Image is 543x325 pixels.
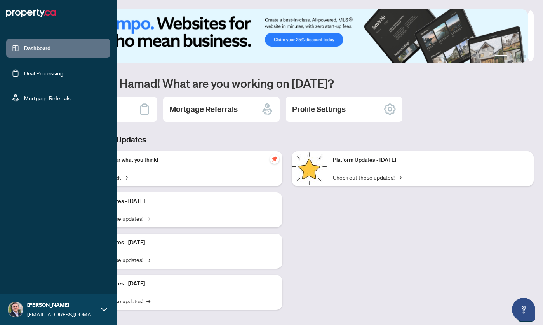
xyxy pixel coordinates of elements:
button: 3 [517,55,520,58]
a: Dashboard [24,45,50,52]
span: → [146,255,150,264]
span: → [124,173,128,182]
span: → [146,214,150,223]
h2: Profile Settings [292,104,346,115]
h3: Brokerage & Industry Updates [40,134,534,145]
span: → [146,297,150,305]
span: [EMAIL_ADDRESS][DOMAIN_NAME] [27,310,97,318]
a: Mortgage Referrals [24,94,71,101]
img: Profile Icon [8,302,23,317]
p: Platform Updates - [DATE] [333,156,527,164]
p: We want to hear what you think! [82,156,276,164]
h2: Mortgage Referrals [169,104,238,115]
button: 4 [523,55,526,58]
img: Platform Updates - June 23, 2025 [292,151,327,186]
a: Deal Processing [24,70,63,77]
h1: Welcome back Hamad! What are you working on [DATE]? [40,76,534,91]
button: 2 [510,55,513,58]
a: Check out these updates!→ [333,173,402,182]
button: Open asap [512,298,535,321]
img: logo [6,7,56,19]
button: 1 [495,55,507,58]
img: Slide 0 [40,9,528,63]
span: [PERSON_NAME] [27,301,97,309]
span: pushpin [270,154,279,164]
p: Platform Updates - [DATE] [82,197,276,206]
p: Platform Updates - [DATE] [82,238,276,247]
p: Platform Updates - [DATE] [82,280,276,288]
span: → [398,173,402,182]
